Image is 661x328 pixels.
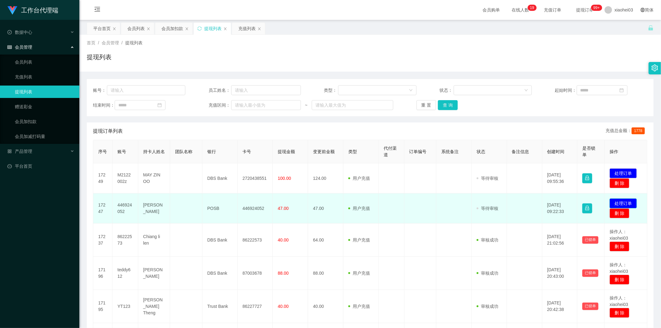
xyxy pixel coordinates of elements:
span: 47.00 [278,206,289,211]
button: 已锁单 [582,236,598,244]
span: 审核成功 [477,304,498,309]
td: 124.00 [308,163,343,193]
span: 在线人数 [509,8,532,12]
span: 银行 [207,149,216,154]
button: 重 置 [416,100,436,110]
span: 团队名称 [175,149,192,154]
input: 请输入 [107,85,185,95]
i: 图标: close [258,27,261,31]
td: 17195 [93,290,112,323]
span: / [121,40,123,45]
span: 是否锁单 [582,146,595,157]
i: 图标: calendar [619,88,624,92]
span: 产品管理 [7,149,32,154]
td: DBS Bank [202,257,238,290]
i: 图标: table [7,45,12,49]
button: 查 询 [438,100,458,110]
button: 删 除 [610,178,629,188]
button: 处理订单 [610,168,637,178]
input: 请输入 [231,85,301,95]
i: 图标: calendar [157,103,162,107]
span: 序号 [98,149,107,154]
button: 处理订单 [610,198,637,208]
span: 持卡人姓名 [143,149,165,154]
span: 提现订单列表 [93,127,123,135]
span: ~ [301,102,312,109]
span: 充值订单 [541,8,564,12]
div: 提现列表 [204,23,222,34]
a: 会员加减打码量 [15,130,74,143]
span: 订单编号 [409,149,427,154]
span: 1778 [632,127,645,134]
sup: 19 [527,5,536,11]
span: 提现订单 [573,8,597,12]
td: 17237 [93,224,112,257]
td: 17196 [93,257,112,290]
img: logo.9652507e.png [7,6,17,15]
td: DBS Bank [202,163,238,193]
span: 用户充值 [348,176,370,181]
td: [DATE] 20:43:00 [542,257,578,290]
td: 86222573 [238,224,273,257]
span: 代付渠道 [384,146,397,157]
p: 1 [530,5,532,11]
span: 会员管理 [7,45,32,50]
span: 账号 [117,149,126,154]
a: 赠送彩金 [15,100,74,113]
td: [PERSON_NAME] [138,193,170,224]
td: [DATE] 20:42:38 [542,290,578,323]
span: 会员管理 [102,40,119,45]
span: 操作人：xiaohei03 [610,262,628,274]
span: 用户充值 [348,271,370,276]
span: 员工姓名： [209,87,231,94]
button: 删 除 [610,242,629,251]
span: 40.00 [278,304,289,309]
a: 图标: dashboard平台首页 [7,160,74,172]
span: 创建时间 [547,149,565,154]
sup: 967 [591,5,602,11]
div: 会员列表 [127,23,145,34]
span: 结束时间： [93,102,115,109]
td: 47.00 [308,193,343,224]
button: 删 除 [610,308,629,318]
i: 图标: close [185,27,189,31]
i: 图标: down [524,88,528,93]
span: 提现金额 [278,149,295,154]
td: YT123 [112,290,138,323]
td: 88.00 [308,257,343,290]
button: 已锁单 [582,269,598,277]
span: 提现列表 [125,40,143,45]
input: 请输入最小值为 [231,100,301,110]
td: [DATE] 21:02:56 [542,224,578,257]
td: M2122002z [112,163,138,193]
td: POSB [202,193,238,224]
i: 图标: close [147,27,150,31]
td: 40.00 [308,290,343,323]
div: 充值列表 [238,23,256,34]
span: 40.00 [278,237,289,242]
i: 图标: setting [651,64,658,71]
i: 图标: menu-fold [87,0,108,20]
div: 充值总金额： [606,127,647,135]
td: Chiang li len [138,224,170,257]
button: 图标: lock [582,173,592,183]
td: [PERSON_NAME] [138,257,170,290]
button: 删 除 [610,275,629,285]
h1: 提现列表 [87,52,112,62]
td: teddy612 [112,257,138,290]
span: 数据中心 [7,30,32,35]
td: [DATE] 09:55:36 [542,163,578,193]
a: 提现列表 [15,86,74,98]
td: 17249 [93,163,112,193]
div: 平台首页 [93,23,111,34]
span: 类型 [348,149,357,154]
span: 卡号 [243,149,251,154]
span: 充值区间： [209,102,231,109]
span: 操作人：xiaohei03 [610,295,628,307]
span: 类型： [324,87,338,94]
i: 图标: global [641,8,645,12]
td: 86227727 [238,290,273,323]
span: 88.00 [278,271,289,276]
td: 86222573 [112,224,138,257]
td: DBS Bank [202,224,238,257]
